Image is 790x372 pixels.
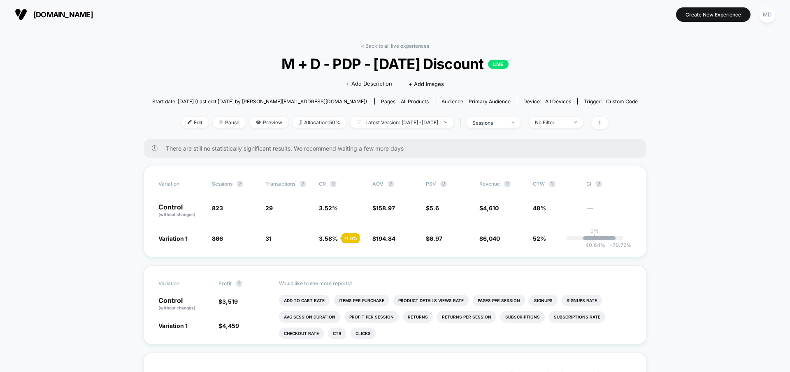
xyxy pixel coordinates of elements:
img: end [444,121,447,123]
button: ? [300,181,306,187]
span: Start date: [DATE] (Last edit [DATE] by [PERSON_NAME][EMAIL_ADDRESS][DOMAIN_NAME]) [152,98,367,105]
button: ? [504,181,511,187]
li: Signups [529,295,558,306]
span: 29 [265,205,273,212]
li: Pages Per Session [473,295,525,306]
span: $ [218,322,239,329]
span: $ [426,235,442,242]
button: ? [549,181,555,187]
p: Control [158,204,204,218]
img: rebalance [299,120,302,125]
span: 70.72 % [605,242,631,248]
span: + Add Description [346,80,392,88]
img: Visually logo [15,8,27,21]
span: Variation [158,181,204,187]
span: Variation 1 [158,235,188,242]
span: Latest Version: [DATE] - [DATE] [351,117,453,128]
li: Avg Session Duration [279,311,340,323]
li: Product Details Views Rate [393,295,469,306]
span: Device: [517,98,577,105]
span: 3,519 [222,298,238,305]
span: + [609,242,613,248]
div: Trigger: [584,98,638,105]
div: + 1.6 % [342,233,360,243]
button: ? [440,181,447,187]
span: Variation 1 [158,322,188,329]
p: LIVE [488,60,509,69]
li: Returns Per Session [437,311,496,323]
img: end [511,122,514,123]
span: Transactions [265,181,295,187]
span: 866 [212,235,223,242]
p: Control [158,297,210,311]
span: $ [479,235,500,242]
span: $ [426,205,439,212]
span: Custom Code [606,98,638,105]
span: -40.64 % [583,242,605,248]
span: 48% [533,205,546,212]
span: Profit [218,280,232,286]
span: $ [372,235,395,242]
button: [DOMAIN_NAME] [12,8,95,21]
span: 31 [265,235,272,242]
span: CI [586,181,632,187]
span: all devices [545,98,571,105]
li: Clicks [351,328,376,339]
li: Add To Cart Rate [279,295,330,306]
span: Variation [158,280,204,287]
img: edit [188,120,192,124]
span: 4,459 [222,322,239,329]
span: 823 [212,205,223,212]
span: Sessions [212,181,232,187]
span: 194.84 [376,235,395,242]
span: --- [586,206,632,218]
p: | [594,234,595,240]
span: M + D - PDP - [DATE] Discount [177,55,613,72]
span: 3.58 % [319,235,338,242]
button: ? [595,181,602,187]
li: Subscriptions [500,311,545,323]
button: ? [330,181,337,187]
li: Checkout Rate [279,328,324,339]
span: 52% [533,235,546,242]
span: CR [319,181,326,187]
span: (without changes) [158,305,195,310]
span: (without changes) [158,212,195,217]
a: < Back to all live experiences [361,43,429,49]
span: $ [372,205,395,212]
span: Edit [181,117,209,128]
span: $ [218,298,238,305]
span: Allocation: 50% [293,117,346,128]
div: Pages: [381,98,429,105]
span: AOV [372,181,383,187]
span: Preview [250,117,288,128]
img: end [219,120,223,124]
div: sessions [472,120,505,126]
span: | [458,117,466,129]
span: + Add Images [409,81,444,87]
button: ? [388,181,394,187]
span: 5.6 [430,205,439,212]
li: Signups Rate [562,295,602,306]
span: There are still no statistically significant results. We recommend waiting a few more days [166,145,630,152]
button: ? [236,280,242,287]
div: Audience: [441,98,511,105]
span: OTW [533,181,578,187]
span: all products [401,98,429,105]
span: [DOMAIN_NAME] [33,10,93,19]
span: Revenue [479,181,500,187]
img: end [574,121,577,123]
span: PSV [426,181,436,187]
li: Subscriptions Rate [549,311,605,323]
span: 3.52 % [319,205,338,212]
li: Ctr [328,328,346,339]
span: 6,040 [483,235,500,242]
button: Create New Experience [676,7,750,22]
span: 6.97 [430,235,442,242]
span: $ [479,205,499,212]
button: ? [237,181,243,187]
li: Profit Per Session [344,311,399,323]
p: 0% [590,228,599,234]
span: 158.97 [376,205,395,212]
span: Primary Audience [469,98,511,105]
